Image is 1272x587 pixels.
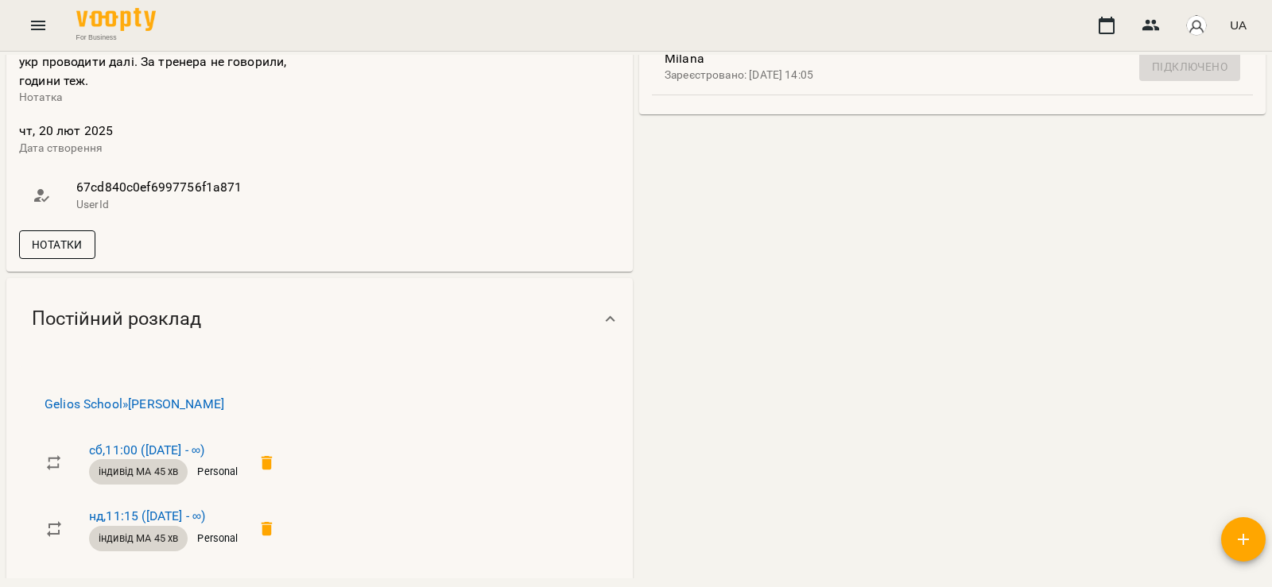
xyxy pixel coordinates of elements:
span: чт, 20 лют 2025 [19,122,316,141]
a: Gelios School»[PERSON_NAME] [45,396,224,411]
div: Постійний розклад [6,278,633,360]
span: індивід МА 45 хв [89,465,188,479]
span: 67cd840c0ef6997756f1a871 [76,178,304,197]
span: Personal [188,465,247,479]
span: Milana [665,49,1215,68]
span: індивід МА 45 хв [89,531,188,546]
span: For Business [76,33,156,42]
img: Voopty Logo [76,8,156,31]
button: Menu [19,6,57,44]
button: UA [1224,10,1253,40]
p: Нотатка [19,90,316,106]
p: UserId [76,197,304,213]
a: сб,11:00 ([DATE] - ∞) [89,442,204,458]
span: Видалити приватний урок Андрусенко Вероніка нд 11:15 клієнта Мілана Верига [248,510,286,548]
span: Personal [188,531,247,546]
p: Зареєстровано: [DATE] 14:05 [665,68,1215,83]
span: Видалити приватний урок Андрусенко Вероніка сб 11:00 клієнта Мілана Верига [248,444,286,482]
span: UA [1230,17,1247,33]
a: нд,11:15 ([DATE] - ∞) [89,508,205,523]
p: Дата створення [19,141,316,156]
span: Нотатки [32,235,83,254]
img: avatar_s.png [1185,14,1208,37]
button: Нотатки [19,230,95,259]
span: Постійний розклад [32,307,201,331]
